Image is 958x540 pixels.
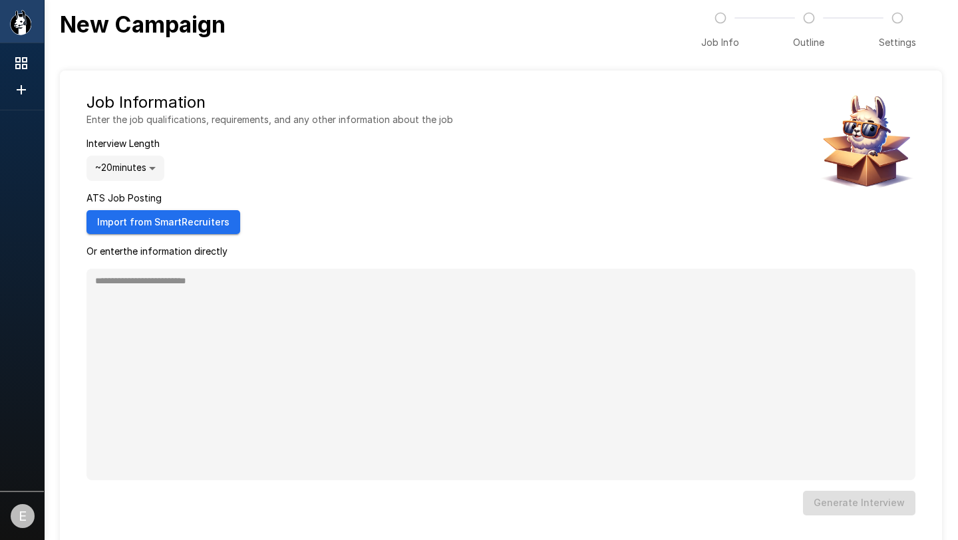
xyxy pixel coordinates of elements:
button: Import from SmartRecruiters [86,210,240,235]
img: Animated document [816,92,915,192]
b: New Campaign [60,11,226,38]
h5: Job Information [86,92,453,113]
p: Interview Length [86,137,164,150]
p: Or enter the information directly [86,245,915,258]
p: ATS Job Posting [86,192,240,205]
p: Enter the job qualifications, requirements, and any other information about the job [86,113,453,126]
div: ~ 20 minutes [86,156,164,181]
